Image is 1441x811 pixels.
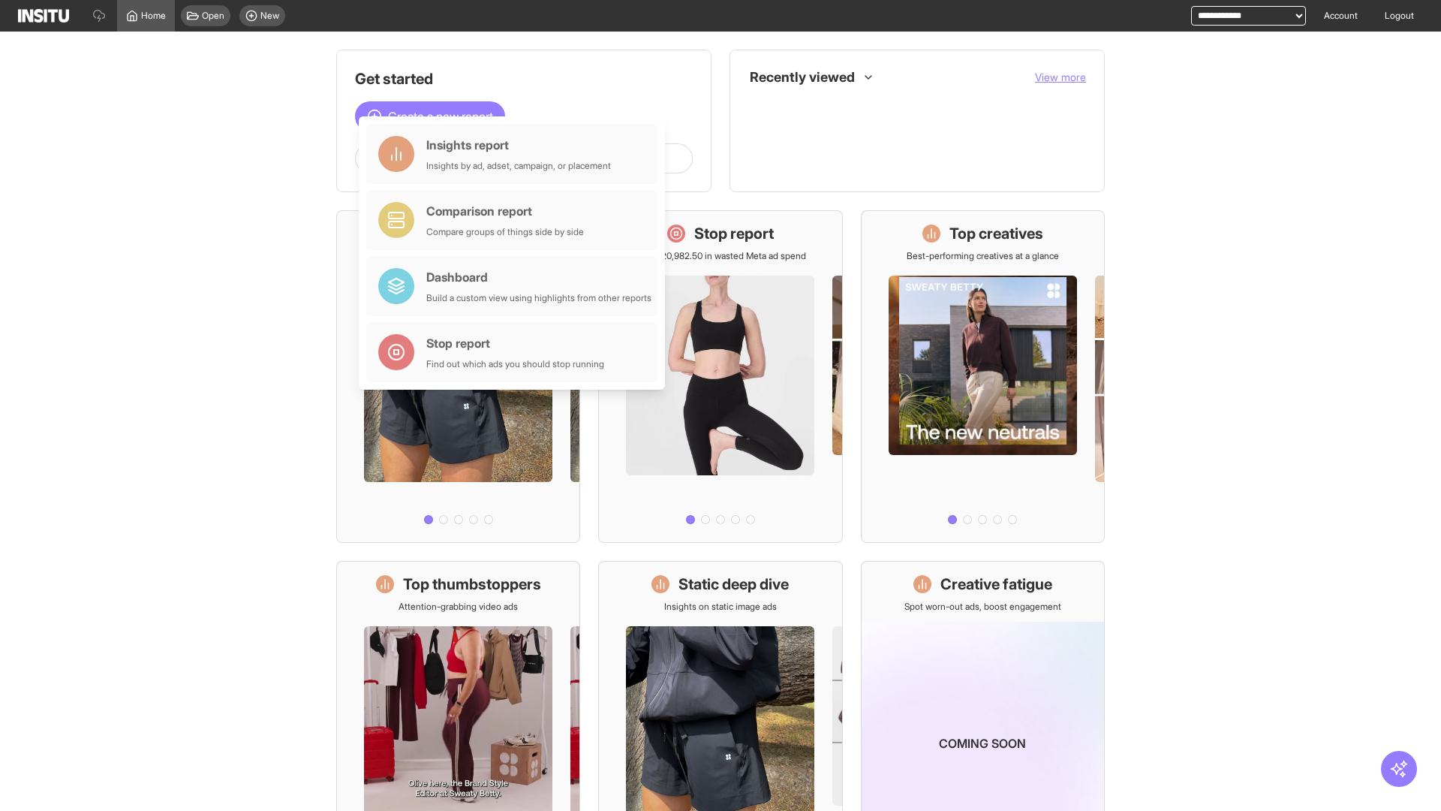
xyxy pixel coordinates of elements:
[634,250,806,262] p: Save £20,982.50 in wasted Meta ad spend
[388,107,493,125] span: Create a new report
[426,160,611,172] div: Insights by ad, adset, campaign, or placement
[202,10,224,22] span: Open
[754,98,772,116] div: Insights
[426,202,584,220] div: Comparison report
[336,210,580,543] a: What's live nowSee all active ads instantly
[754,131,772,149] div: Insights
[678,574,789,595] h1: Static deep dive
[949,223,1043,244] h1: Top creatives
[426,292,651,304] div: Build a custom view using highlights from other reports
[1035,71,1086,83] span: View more
[426,136,611,154] div: Insights report
[355,68,693,89] h1: Get started
[598,210,842,543] a: Stop reportSave £20,982.50 in wasted Meta ad spend
[18,9,69,23] img: Logo
[399,601,518,613] p: Attention-grabbing video ads
[141,10,166,22] span: Home
[694,223,774,244] h1: Stop report
[781,134,825,146] span: TikTok Ads
[781,101,829,113] span: Placements
[426,268,651,286] div: Dashboard
[781,101,1074,113] span: Placements
[355,101,505,131] button: Create a new report
[664,601,777,613] p: Insights on static image ads
[426,358,604,370] div: Find out which ads you should stop running
[426,226,584,238] div: Compare groups of things side by side
[781,134,1074,146] span: TikTok Ads
[260,10,279,22] span: New
[426,334,604,352] div: Stop report
[861,210,1105,543] a: Top creativesBest-performing creatives at a glance
[1035,70,1086,85] button: View more
[907,250,1059,262] p: Best-performing creatives at a glance
[403,574,541,595] h1: Top thumbstoppers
